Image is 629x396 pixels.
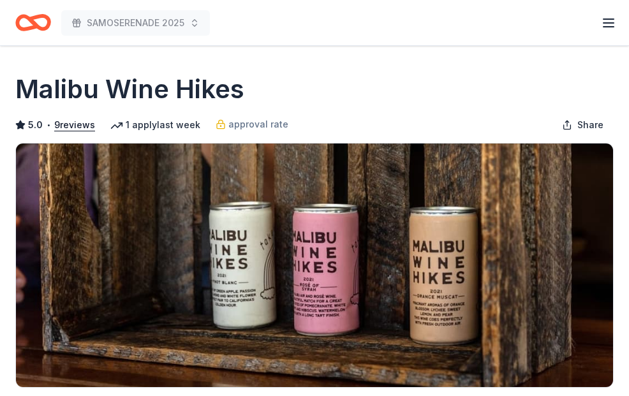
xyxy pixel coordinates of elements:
[577,117,603,133] span: Share
[61,10,210,36] button: SAMOSERENADE 2025
[216,117,288,132] a: approval rate
[15,8,51,38] a: Home
[228,117,288,132] span: approval rate
[15,71,244,107] h1: Malibu Wine Hikes
[54,117,95,133] button: 9reviews
[47,120,51,130] span: •
[16,143,613,387] img: Image for Malibu Wine Hikes
[28,117,43,133] span: 5.0
[552,112,614,138] button: Share
[110,117,200,133] div: 1 apply last week
[87,15,184,31] span: SAMOSERENADE 2025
